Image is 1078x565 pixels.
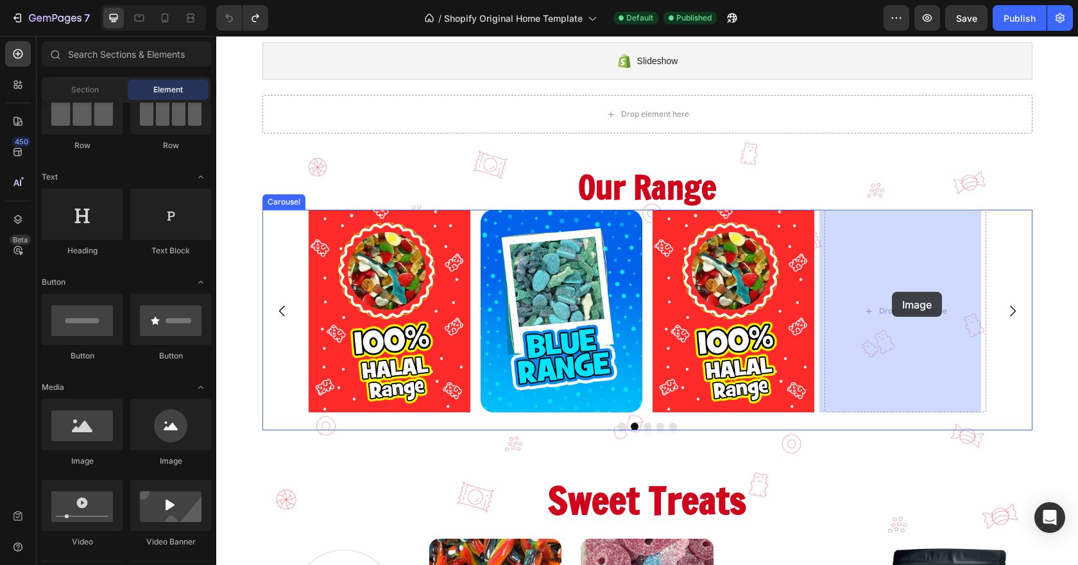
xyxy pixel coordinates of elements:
div: Row [130,140,211,151]
span: Toggle open [191,377,211,398]
div: Publish [1004,12,1036,25]
span: Published [676,12,712,24]
span: Save [956,13,977,24]
span: Media [42,382,64,393]
span: / [438,12,441,25]
input: Search Sections & Elements [42,41,211,67]
div: Open Intercom Messenger [1034,502,1065,533]
div: Video [42,536,123,548]
span: Button [42,276,65,288]
span: Text [42,171,58,183]
p: 7 [84,10,90,26]
iframe: Design area [216,36,1078,565]
div: Text Block [130,245,211,257]
div: Image [42,455,123,467]
div: Heading [42,245,123,257]
div: Undo/Redo [216,5,268,31]
div: Button [42,350,123,362]
div: Image [130,455,211,467]
span: Default [626,12,653,24]
div: Row [42,140,123,151]
button: Save [945,5,988,31]
span: Section [71,84,99,96]
div: Button [130,350,211,362]
span: Element [153,84,183,96]
button: Publish [993,5,1047,31]
div: 450 [12,137,31,147]
button: 7 [5,5,96,31]
span: Toggle open [191,167,211,187]
span: Toggle open [191,272,211,292]
div: Video Banner [130,536,211,548]
div: Beta [10,235,31,245]
span: Shopify Original Home Template [444,12,583,25]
